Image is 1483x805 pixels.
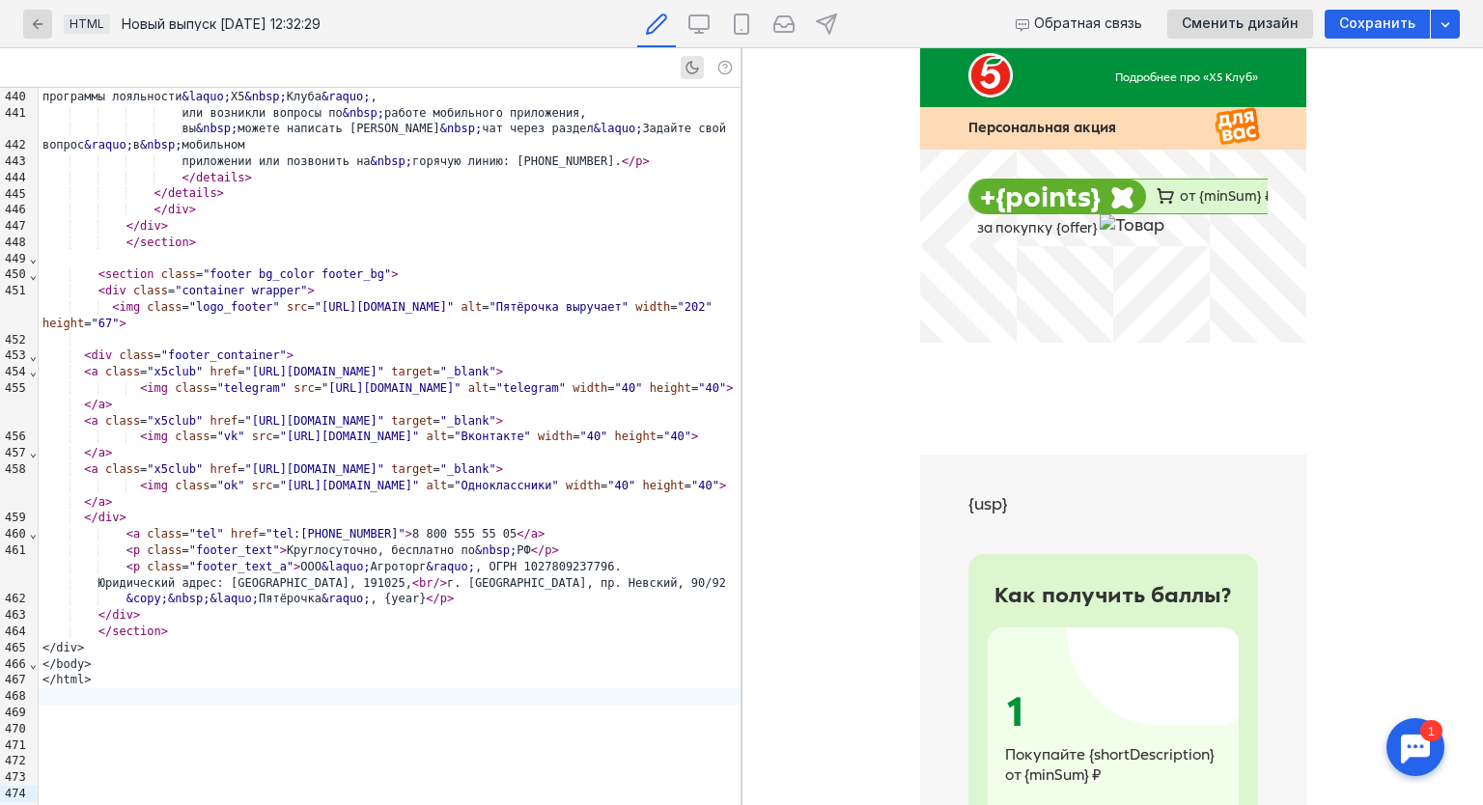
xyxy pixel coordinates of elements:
[126,236,140,249] span: </
[280,430,420,443] span: "[URL][DOMAIN_NAME]"
[538,430,573,443] span: width
[231,527,259,541] span: href
[266,527,406,541] span: "tel:[PHONE_NUMBER]"
[531,527,538,541] span: a
[391,365,433,378] span: target
[322,381,462,395] span: "[URL][DOMAIN_NAME]"
[140,381,147,395] span: <
[1034,15,1142,32] span: Обратная связь
[98,267,105,281] span: <
[119,348,154,362] span: class
[39,72,741,105] div: = Если у вас остались вопросы по работе программы лояльности Х5 Клуба ,
[168,203,189,216] span: div
[742,48,1483,805] iframe: preview
[84,398,98,411] span: </
[475,543,517,557] span: &nbsp;
[189,543,280,557] span: "footer_text"
[39,591,741,607] div: Пятёрочка , {year}
[496,462,503,476] span: >
[126,592,168,605] span: &copy;
[635,300,670,314] span: width
[39,364,741,380] div: = = =
[39,299,741,332] div: = = = = =
[579,430,607,443] span: "40"
[545,543,551,557] span: p
[29,349,38,363] span: Fold line
[245,414,385,428] span: "[URL][DOMAIN_NAME]"
[84,495,98,509] span: </
[147,414,203,428] span: "x5club"
[566,479,601,492] span: width
[29,527,38,541] span: Fold line
[726,381,733,395] span: >
[496,381,566,395] span: "telegram"
[126,219,140,233] span: </
[454,479,558,492] span: "Одноклассники"
[391,462,433,476] span: target
[154,203,168,216] span: </
[517,527,530,541] span: </
[147,479,168,492] span: img
[39,672,741,688] div: </html>
[168,592,210,605] span: &nbsp;
[189,203,196,216] span: >
[308,284,315,297] span: >
[147,381,168,395] span: img
[154,186,168,200] span: </
[84,365,91,378] span: <
[29,268,38,282] span: Fold line
[140,430,147,443] span: <
[217,381,287,395] span: "telegram"
[434,576,447,590] span: />
[42,317,84,330] span: height
[140,219,161,233] span: div
[29,365,38,378] span: Fold line
[217,479,245,492] span: "ok"
[294,381,315,395] span: src
[29,657,38,671] span: Fold line
[161,267,196,281] span: class
[371,154,412,168] span: &nbsp;
[98,446,105,459] span: a
[496,365,503,378] span: >
[43,12,66,33] div: 1
[92,462,98,476] span: a
[315,300,455,314] span: "[URL][DOMAIN_NAME]"
[426,560,475,573] span: &raquo;
[210,365,238,378] span: href
[126,543,133,557] span: <
[98,625,112,638] span: </
[105,462,140,476] span: class
[391,414,433,428] span: target
[39,105,741,122] div: или возникли вопросы по работе мобильного приложения,
[252,479,273,492] span: src
[294,560,300,573] span: >
[119,511,126,524] span: >
[642,154,649,168] span: >
[147,560,182,573] span: class
[489,300,629,314] span: "Пятёрочка выручает"
[105,495,112,509] span: >
[112,300,119,314] span: <
[175,284,307,297] span: "container wrapper"
[1167,10,1313,39] button: Сменить дизайн
[147,462,203,476] span: "x5club"
[161,348,287,362] span: "footer_container"
[182,171,196,184] span: </
[39,526,741,542] div: = = 8 800 555 55 05
[551,543,558,557] span: >
[122,17,321,31] div: Новый выпуск [DATE] 12:32:29
[252,430,273,443] span: src
[691,479,719,492] span: "40"
[39,429,741,445] div: = = = = =
[98,511,120,524] span: div
[182,90,231,103] span: &laquo;
[105,414,140,428] span: class
[189,527,224,541] span: "tel"
[92,317,120,330] span: "67"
